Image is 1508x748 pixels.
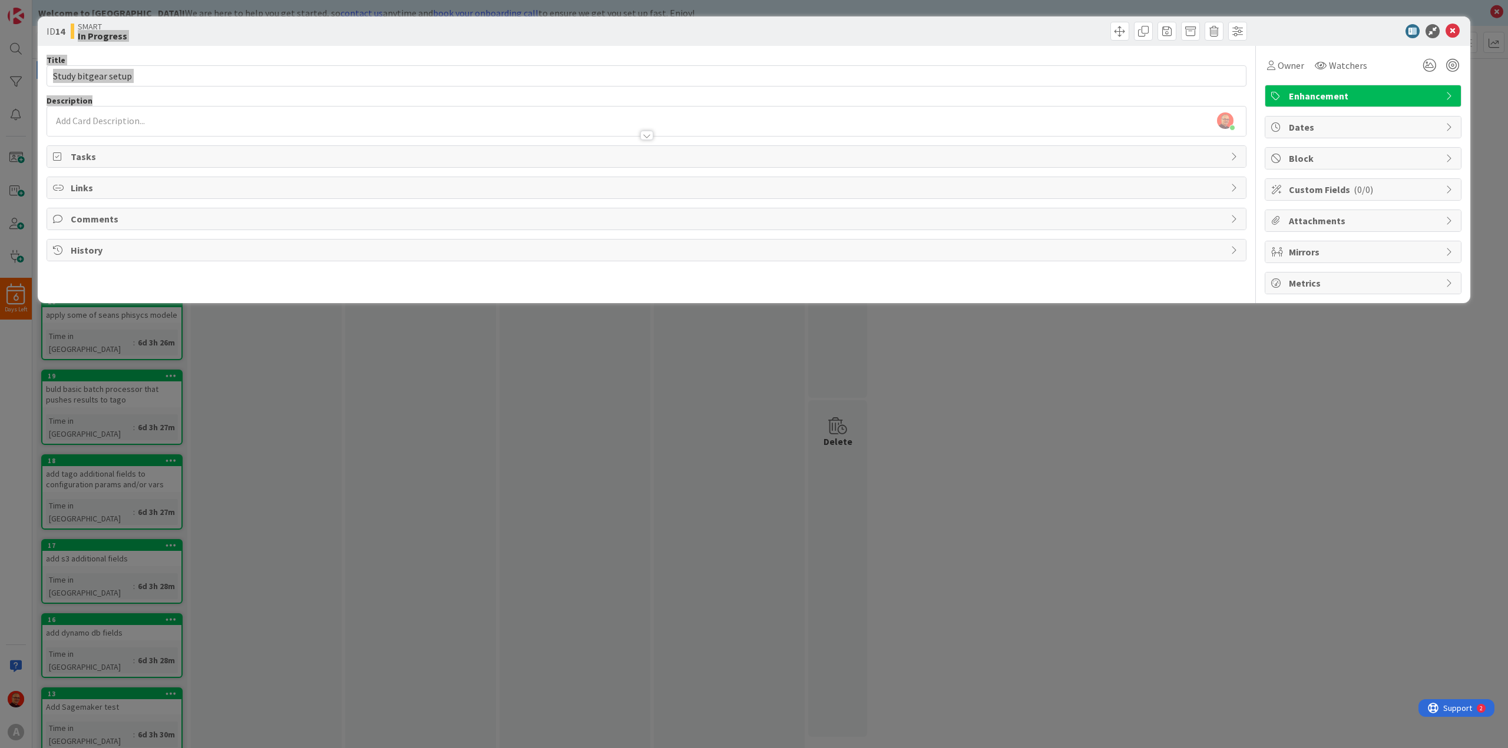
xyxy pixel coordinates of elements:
span: Comments [71,212,1225,226]
span: Links [71,181,1225,195]
span: History [71,243,1225,257]
span: ( 0/0 ) [1354,184,1373,195]
span: Dates [1289,120,1440,134]
span: Block [1289,151,1440,165]
span: Support [25,2,54,16]
span: Description [47,95,92,106]
b: 14 [55,25,65,37]
input: type card name here... [47,65,1246,87]
span: SMART [78,22,127,31]
span: ID [47,24,65,38]
div: 2 [61,5,64,14]
span: Mirrors [1289,245,1440,259]
span: Custom Fields [1289,182,1440,197]
label: Title [47,55,65,65]
span: Enhancement [1289,89,1440,103]
span: Tasks [71,149,1225,164]
span: Owner [1278,58,1304,72]
img: ACg8ocI49K8iO9pJFs7GFLvGnGQz901OBmyJ3JkfvHyJa0hNDQwfFdJr=s96-c [1217,112,1233,129]
span: Metrics [1289,276,1440,290]
span: Watchers [1329,58,1367,72]
b: In Progress [78,31,127,41]
span: Attachments [1289,214,1440,228]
